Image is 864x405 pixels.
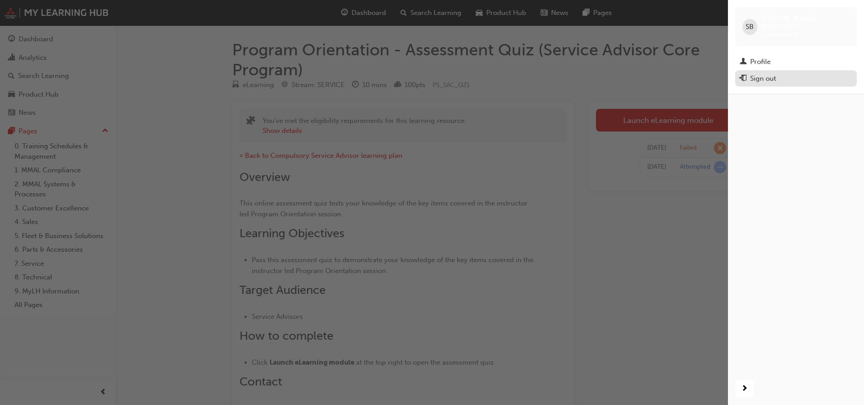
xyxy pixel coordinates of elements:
[746,22,754,32] span: SB
[761,31,798,39] span: 0005843676
[740,58,747,66] span: man-icon
[735,70,857,87] button: Sign out
[741,383,748,395] span: next-icon
[735,54,857,70] a: Profile
[740,75,747,83] span: exit-icon
[750,73,776,84] div: Sign out
[761,15,849,31] span: [PERSON_NAME] BUULTJENS
[750,57,771,67] div: Profile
